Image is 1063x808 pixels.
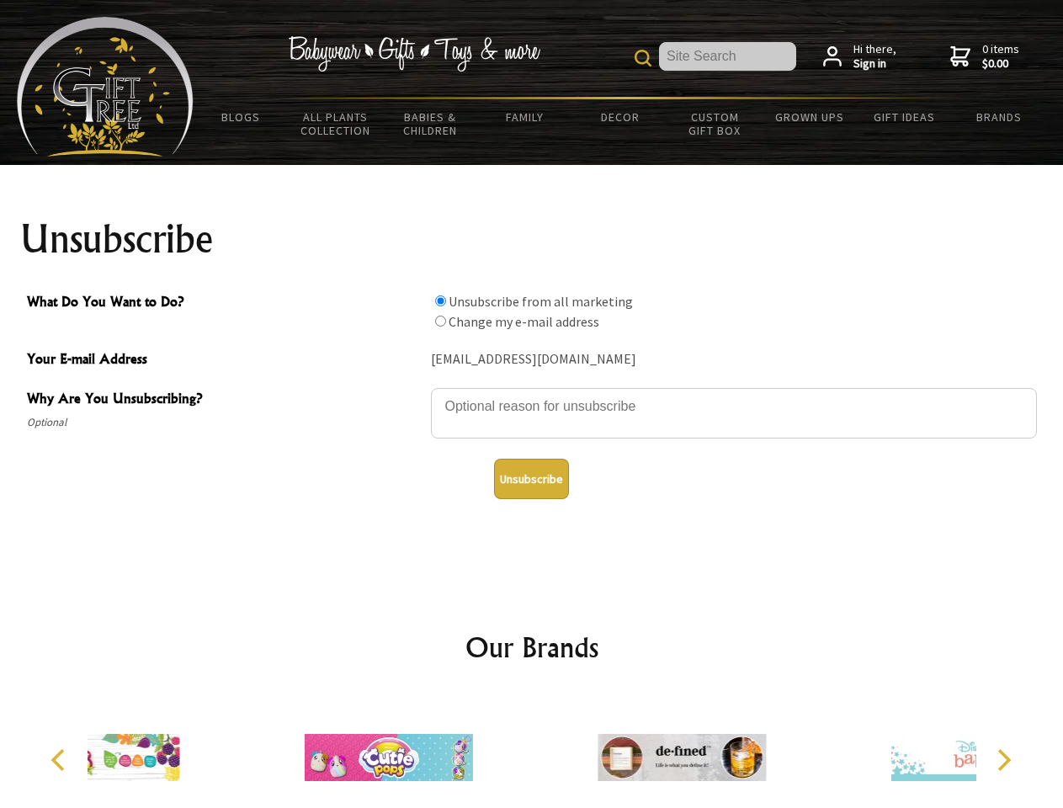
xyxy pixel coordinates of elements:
a: BLOGS [194,99,289,135]
a: All Plants Collection [289,99,384,148]
button: Next [985,742,1022,779]
input: What Do You Want to Do? [435,316,446,327]
a: Custom Gift Box [667,99,763,148]
strong: $0.00 [982,56,1019,72]
img: product search [635,50,651,66]
strong: Sign in [853,56,896,72]
a: Gift Ideas [857,99,952,135]
span: Hi there, [853,42,896,72]
span: Why Are You Unsubscribing? [27,388,423,412]
button: Previous [42,742,79,779]
textarea: Why Are You Unsubscribing? [431,388,1037,439]
a: Hi there,Sign in [823,42,896,72]
a: 0 items$0.00 [950,42,1019,72]
div: [EMAIL_ADDRESS][DOMAIN_NAME] [431,347,1037,373]
a: Grown Ups [762,99,857,135]
span: Your E-mail Address [27,348,423,373]
a: Decor [572,99,667,135]
span: 0 items [982,41,1019,72]
img: Babyware - Gifts - Toys and more... [17,17,194,157]
a: Family [478,99,573,135]
input: What Do You Want to Do? [435,295,446,306]
label: Unsubscribe from all marketing [449,293,633,310]
label: Change my e-mail address [449,313,599,330]
button: Unsubscribe [494,459,569,499]
input: Site Search [659,42,796,71]
a: Brands [952,99,1047,135]
h1: Unsubscribe [20,219,1044,259]
h2: Our Brands [34,627,1030,667]
span: Optional [27,412,423,433]
span: What Do You Want to Do? [27,291,423,316]
img: Babywear - Gifts - Toys & more [288,36,540,72]
a: Babies & Children [383,99,478,148]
